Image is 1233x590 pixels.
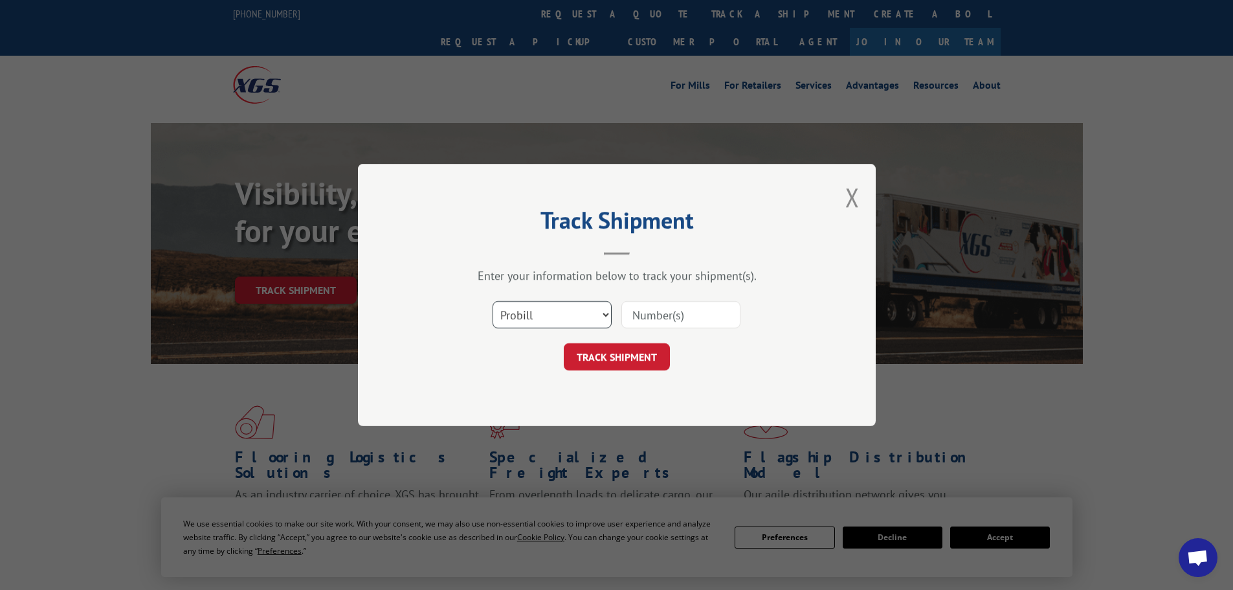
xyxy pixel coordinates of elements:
[423,211,811,236] h2: Track Shipment
[621,301,740,328] input: Number(s)
[564,343,670,370] button: TRACK SHIPMENT
[1179,538,1217,577] div: Open chat
[845,180,860,214] button: Close modal
[423,268,811,283] div: Enter your information below to track your shipment(s).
